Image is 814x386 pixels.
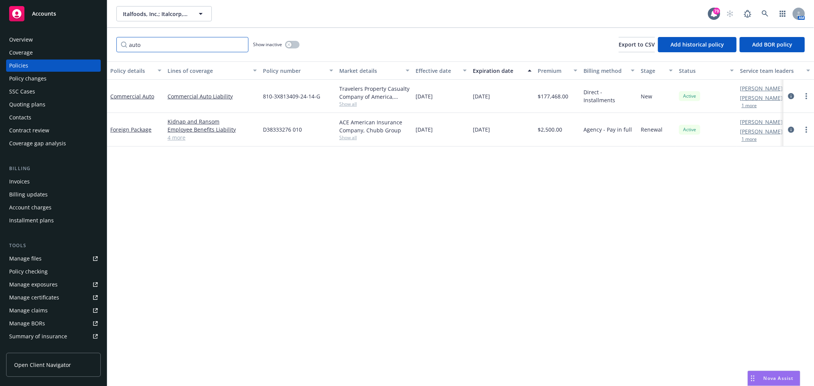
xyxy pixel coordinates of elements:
[679,67,725,75] div: Status
[752,41,792,48] span: Add BOR policy
[641,92,652,100] span: New
[658,37,737,52] button: Add historical policy
[416,125,433,133] span: [DATE]
[9,111,31,124] div: Contacts
[748,371,800,386] button: Nova Assist
[538,92,568,100] span: $177,468.00
[682,126,697,133] span: Active
[9,265,48,278] div: Policy checking
[6,165,101,172] div: Billing
[619,41,655,48] span: Export to CSV
[758,6,773,21] a: Search
[260,61,336,80] button: Policy number
[339,134,409,141] span: Show all
[473,92,490,100] span: [DATE]
[339,85,409,101] div: Travelers Property Casualty Company of America, Travelers Insurance
[116,6,212,21] button: Italfoods, Inc.; Italcorp, Inc.
[123,10,189,18] span: Italfoods, Inc.; Italcorp, Inc.
[641,125,662,133] span: Renewal
[748,371,758,386] div: Drag to move
[6,291,101,304] a: Manage certificates
[6,188,101,201] a: Billing updates
[263,67,325,75] div: Policy number
[6,330,101,343] a: Summary of insurance
[641,67,664,75] div: Stage
[164,61,260,80] button: Lines of coverage
[168,117,257,125] a: Kidnap and Ransom
[535,61,580,80] button: Premium
[263,125,302,133] span: D38333276 010
[740,6,755,21] a: Report a Bug
[9,85,35,98] div: SSC Cases
[6,124,101,137] a: Contract review
[9,60,28,72] div: Policies
[9,278,58,291] div: Manage exposures
[775,6,790,21] a: Switch app
[473,125,490,133] span: [DATE]
[9,253,42,265] div: Manage files
[6,304,101,317] a: Manage claims
[6,265,101,278] a: Policy checking
[722,6,738,21] a: Start snowing
[787,92,796,101] a: circleInformation
[6,47,101,59] a: Coverage
[6,242,101,249] div: Tools
[584,125,632,133] span: Agency - Pay in full
[6,60,101,72] a: Policies
[6,278,101,291] span: Manage exposures
[741,137,757,142] button: 1 more
[713,8,720,14] div: 79
[14,361,71,369] span: Open Client Navigator
[740,127,783,135] a: [PERSON_NAME]
[787,125,796,134] a: circleInformation
[168,92,257,100] a: Commercial Auto Liability
[584,88,635,104] span: Direct - Installments
[6,72,101,85] a: Policy changes
[619,37,655,52] button: Export to CSV
[107,61,164,80] button: Policy details
[168,67,248,75] div: Lines of coverage
[741,103,757,108] button: 1 more
[740,118,783,126] a: [PERSON_NAME]
[470,61,535,80] button: Expiration date
[9,137,66,150] div: Coverage gap analysis
[9,34,33,46] div: Overview
[6,201,101,214] a: Account charges
[538,125,562,133] span: $2,500.00
[416,92,433,100] span: [DATE]
[253,41,282,48] span: Show inactive
[682,93,697,100] span: Active
[339,118,409,134] div: ACE American Insurance Company, Chubb Group
[110,126,152,133] a: Foreign Package
[339,101,409,107] span: Show all
[168,133,257,142] a: 4 more
[263,92,320,100] span: 810-3X813409-24-14-G
[9,201,52,214] div: Account charges
[764,375,794,381] span: Nova Assist
[6,85,101,98] a: SSC Cases
[6,253,101,265] a: Manage files
[9,291,59,304] div: Manage certificates
[6,34,101,46] a: Overview
[740,37,805,52] button: Add BOR policy
[6,98,101,111] a: Quoting plans
[9,72,47,85] div: Policy changes
[584,67,626,75] div: Billing method
[473,67,523,75] div: Expiration date
[740,67,802,75] div: Service team leaders
[110,67,153,75] div: Policy details
[737,61,813,80] button: Service team leaders
[336,61,413,80] button: Market details
[9,188,48,201] div: Billing updates
[9,175,30,188] div: Invoices
[6,3,101,24] a: Accounts
[580,61,638,80] button: Billing method
[116,37,248,52] input: Filter by keyword...
[740,84,783,92] a: [PERSON_NAME]
[802,125,811,134] a: more
[740,94,783,102] a: [PERSON_NAME]
[9,317,45,330] div: Manage BORs
[9,214,54,227] div: Installment plans
[339,67,401,75] div: Market details
[6,111,101,124] a: Contacts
